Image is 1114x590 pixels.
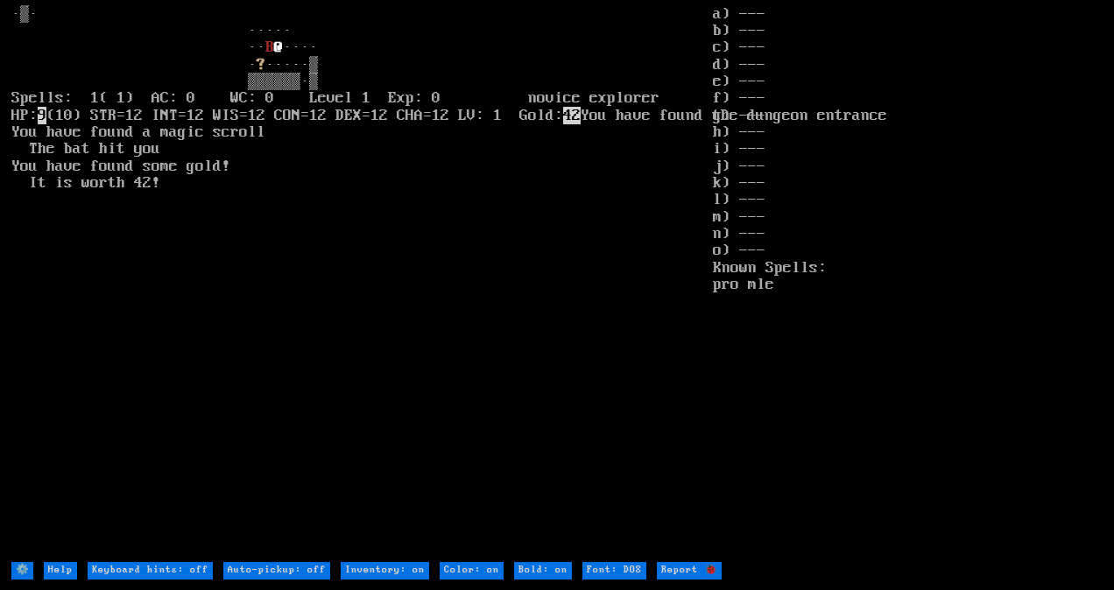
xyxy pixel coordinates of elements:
input: Auto-pickup: off [223,562,330,579]
font: B [265,39,274,56]
input: Report 🐞 [657,562,722,579]
font: ? [257,56,265,74]
larn: ·▒· ····· ·· ···· · ·····▒ ▒▒▒▒▒▒·▒ Spells: 1( 1) AC: 0 WC: 0 Level 1 Exp: 0 novice explorer HP: ... [11,6,713,561]
stats: a) --- b) --- c) --- d) --- e) --- f) --- g) --- h) --- i) --- j) --- k) --- l) --- m) --- n) ---... [713,6,1103,561]
input: Color: on [440,562,504,579]
input: Font: DOS [582,562,646,579]
input: ⚙️ [11,562,33,579]
input: Inventory: on [341,562,429,579]
input: Bold: on [514,562,572,579]
mark: 9 [38,107,46,124]
input: Keyboard hints: off [88,562,213,579]
font: @ [274,39,283,56]
input: Help [44,562,77,579]
mark: 42 [563,107,581,124]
